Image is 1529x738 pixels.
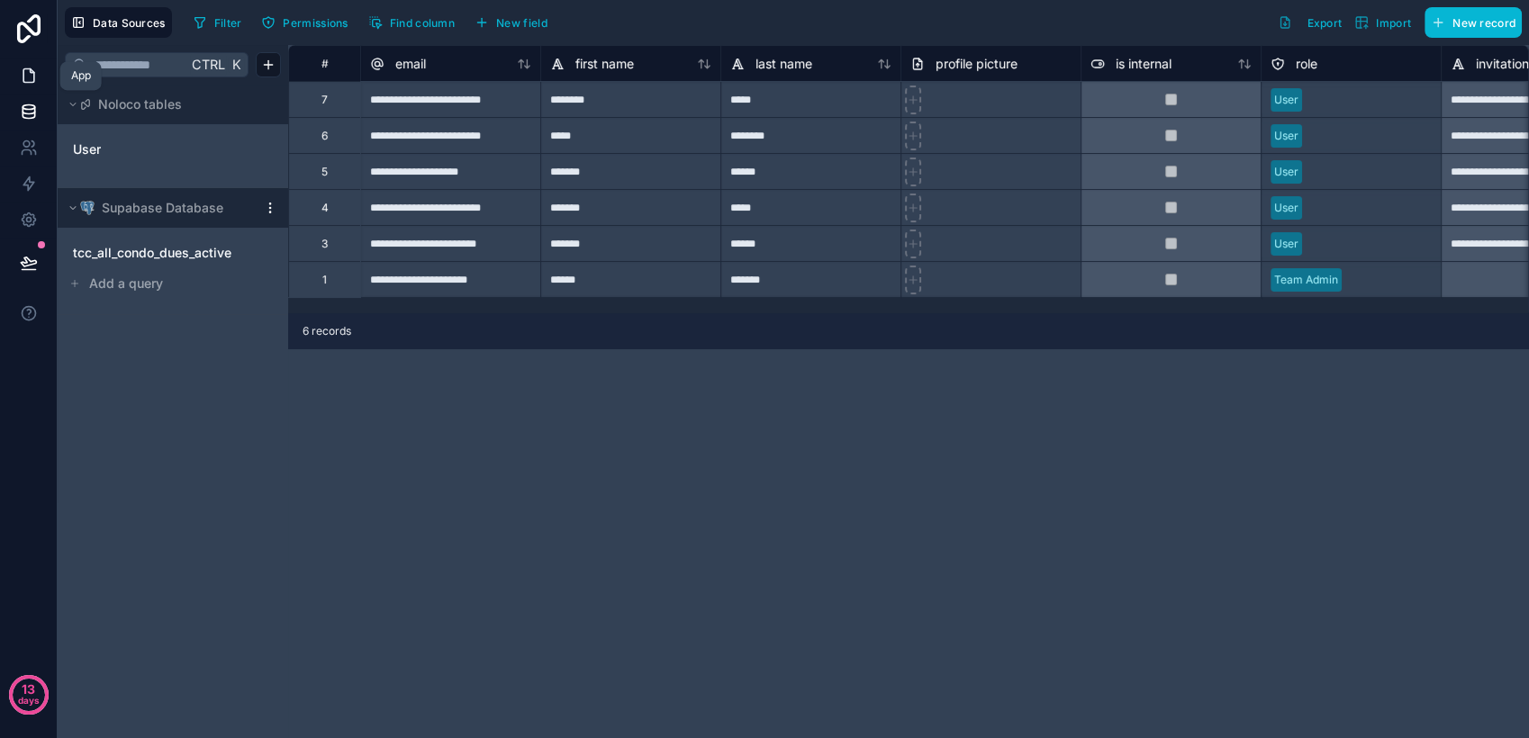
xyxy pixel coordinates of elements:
div: User [65,135,281,164]
button: Add a query [65,271,281,296]
span: Data Sources [93,16,166,30]
span: Filter [214,16,242,30]
img: Postgres logo [80,201,95,215]
span: K [230,58,242,71]
div: App [71,68,91,83]
div: Team Admin [1274,272,1338,288]
span: tcc_all_condo_dues_active [73,244,231,262]
div: User [1274,92,1298,108]
span: last name [755,55,812,73]
span: New field [496,16,547,30]
div: 6 [321,129,328,143]
div: # [303,57,347,70]
span: Supabase Database [102,199,223,217]
p: 13 [22,680,35,698]
span: Ctrl [190,53,227,76]
span: is internal [1116,55,1172,73]
span: Export [1307,16,1342,30]
div: 3 [321,237,328,251]
span: Add a query [89,274,163,292]
button: Export [1271,7,1348,38]
div: User [1274,164,1298,180]
button: Import [1348,7,1417,38]
div: User [1274,128,1298,144]
div: User [1274,200,1298,216]
span: User [73,140,101,158]
button: Noloco tables [65,92,270,117]
span: Permissions [283,16,348,30]
div: User [1274,236,1298,252]
button: New record [1425,7,1522,38]
p: days [18,688,40,713]
div: 5 [321,165,328,179]
div: 1 [322,273,327,287]
button: Postgres logoSupabase Database [65,195,256,220]
div: 4 [321,201,329,215]
button: Find column [362,9,461,36]
div: 7 [321,93,328,107]
a: Permissions [255,9,361,36]
button: Data Sources [65,7,172,38]
button: Permissions [255,9,354,36]
a: tcc_all_condo_dues_active [73,244,237,262]
button: Filter [186,9,249,36]
div: tcc_all_condo_dues_active [65,238,281,267]
span: profile picture [936,55,1018,73]
span: email [395,55,426,73]
span: New record [1452,16,1515,30]
span: Noloco tables [98,95,182,113]
span: Find column [390,16,455,30]
span: Import [1376,16,1411,30]
span: first name [575,55,634,73]
a: New record [1417,7,1522,38]
button: New field [468,9,554,36]
a: User [73,140,219,158]
span: role [1296,55,1317,73]
span: 6 records [303,324,351,338]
